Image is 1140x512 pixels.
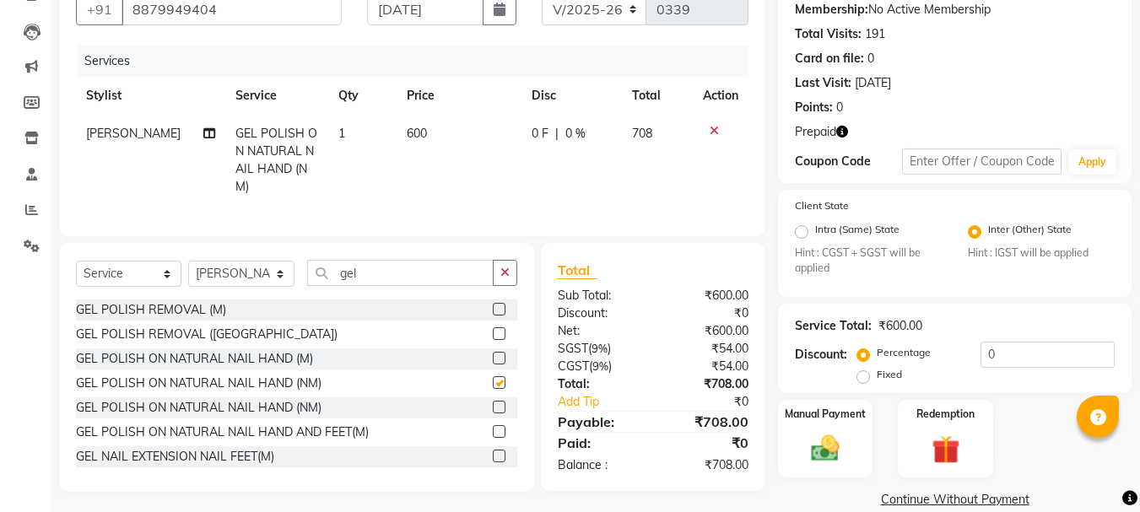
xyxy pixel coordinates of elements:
div: ₹54.00 [653,340,761,358]
a: Continue Without Payment [781,491,1128,509]
div: Total: [545,375,653,393]
div: ( ) [545,358,653,375]
div: Points: [795,99,833,116]
th: Action [693,77,748,115]
div: Membership: [795,1,868,19]
input: Search or Scan [307,260,494,286]
label: Redemption [916,407,975,422]
span: 9% [592,359,608,373]
div: Card on file: [795,50,864,67]
label: Intra (Same) State [815,222,900,242]
label: Client State [795,198,849,213]
img: _gift.svg [923,432,969,466]
div: Payable: [545,412,653,432]
span: Prepaid [795,123,836,141]
small: Hint : IGST will be applied [968,245,1115,261]
span: 9% [592,342,608,355]
div: ₹600.00 [653,322,761,340]
span: [PERSON_NAME] [86,126,181,141]
span: | [555,125,559,143]
span: 1 [338,126,345,141]
div: GEL POLISH ON NATURAL NAIL HAND (M) [76,350,313,368]
small: Hint : CGST + SGST will be applied [795,245,942,277]
div: Last Visit: [795,74,851,92]
div: ₹708.00 [653,412,761,432]
div: Services [78,46,761,77]
label: Fixed [877,367,902,382]
div: ₹0 [672,393,762,411]
div: ₹0 [653,305,761,322]
div: ₹54.00 [653,358,761,375]
img: _cash.svg [802,432,848,464]
div: Discount: [795,346,847,364]
span: CGST [558,358,589,374]
th: Service [225,77,328,115]
div: ₹600.00 [878,317,922,335]
button: Apply [1068,149,1116,175]
div: No Active Membership [795,1,1115,19]
div: ₹708.00 [653,375,761,393]
div: ₹708.00 [653,456,761,474]
div: 0 [836,99,843,116]
div: GEL POLISH ON NATURAL NAIL HAND (NM) [76,399,321,417]
th: Price [397,77,521,115]
div: ₹0 [653,433,761,453]
div: GEL NAIL EXTENSION NAIL FEET(M) [76,448,274,466]
div: Sub Total: [545,287,653,305]
span: GEL POLISH ON NATURAL NAIL HAND (NM) [235,126,317,194]
div: Balance : [545,456,653,474]
div: GEL POLISH REMOVAL ([GEOGRAPHIC_DATA]) [76,326,338,343]
div: ( ) [545,340,653,358]
th: Stylist [76,77,225,115]
label: Inter (Other) State [988,222,1072,242]
a: Add Tip [545,393,671,411]
div: Coupon Code [795,153,901,170]
th: Qty [328,77,397,115]
span: SGST [558,341,588,356]
div: Paid: [545,433,653,453]
label: Percentage [877,345,931,360]
div: GEL POLISH ON NATURAL NAIL HAND AND FEET(M) [76,423,369,441]
th: Total [622,77,694,115]
div: Total Visits: [795,25,862,43]
label: Manual Payment [785,407,866,422]
div: GEL POLISH ON NATURAL NAIL HAND (NM) [76,375,321,392]
div: ₹600.00 [653,287,761,305]
div: Net: [545,322,653,340]
span: 708 [632,126,652,141]
th: Disc [521,77,622,115]
div: Service Total: [795,317,872,335]
div: [DATE] [855,74,891,92]
div: GEL POLISH REMOVAL (M) [76,301,226,319]
div: Discount: [545,305,653,322]
div: 191 [865,25,885,43]
span: Total [558,261,597,279]
span: 0 F [532,125,548,143]
input: Enter Offer / Coupon Code [902,148,1062,175]
span: 600 [407,126,427,141]
span: 0 % [565,125,586,143]
div: 0 [867,50,874,67]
